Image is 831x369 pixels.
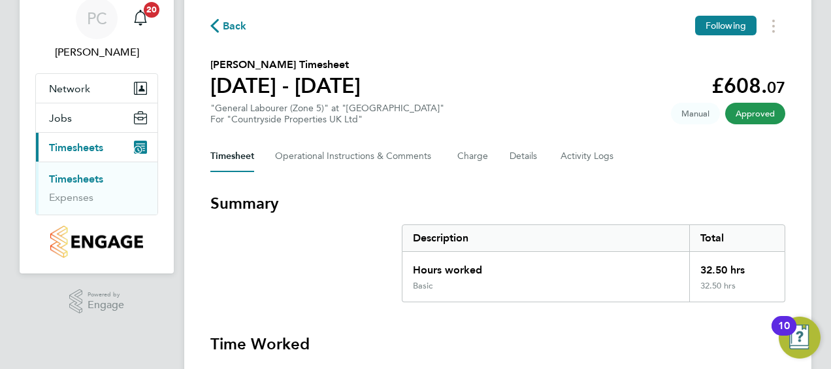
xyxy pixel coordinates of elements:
[35,226,158,258] a: Go to home page
[725,103,785,124] span: This timesheet has been approved.
[275,141,436,172] button: Operational Instructions & Comments
[50,226,142,258] img: countryside-properties-logo-retina.png
[402,224,785,302] div: Summary
[413,281,432,291] div: Basic
[49,141,103,154] span: Timesheets
[779,317,821,359] button: Open Resource Center, 10 new notifications
[88,300,124,311] span: Engage
[561,141,615,172] button: Activity Logs
[689,252,785,281] div: 32.50 hrs
[210,114,444,125] div: For "Countryside Properties UK Ltd"
[36,133,157,162] button: Timesheets
[223,18,247,34] span: Back
[762,16,785,36] button: Timesheets Menu
[49,173,103,185] a: Timesheets
[767,78,785,97] span: 07
[36,103,157,132] button: Jobs
[706,20,746,31] span: Following
[49,191,93,203] a: Expenses
[210,18,247,34] button: Back
[36,74,157,103] button: Network
[210,73,361,99] h1: [DATE] - [DATE]
[711,73,785,98] app-decimal: £608.
[36,162,157,215] div: Timesheets
[210,57,361,73] h2: [PERSON_NAME] Timesheet
[689,281,785,302] div: 32.50 hrs
[689,225,785,251] div: Total
[402,225,689,251] div: Description
[87,10,107,27] span: PC
[144,2,159,18] span: 20
[210,141,254,172] button: Timesheet
[695,16,757,35] button: Following
[210,334,785,355] h3: Time Worked
[88,289,124,300] span: Powered by
[49,82,90,95] span: Network
[457,141,489,172] button: Charge
[35,44,158,60] span: Paul Cronin
[210,103,444,125] div: "General Labourer (Zone 5)" at "[GEOGRAPHIC_DATA]"
[49,112,72,124] span: Jobs
[510,141,540,172] button: Details
[69,289,125,314] a: Powered byEngage
[671,103,720,124] span: This timesheet was manually created.
[778,326,790,343] div: 10
[210,193,785,214] h3: Summary
[402,252,689,281] div: Hours worked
